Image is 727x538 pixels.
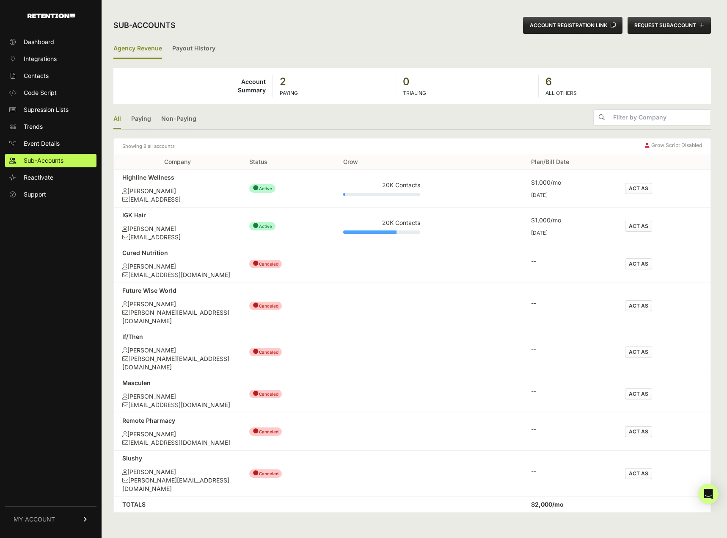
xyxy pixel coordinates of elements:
[343,193,420,196] div: Plan Usage: 2%
[645,142,702,150] div: Grow Script Disabled
[545,75,704,89] strong: 6
[5,154,96,167] a: Sub-Accounts
[531,501,564,508] strong: $2,000/mo
[5,103,96,116] a: Supression Lists
[249,390,282,398] span: Canceled
[113,75,273,97] td: Account Summary
[531,192,608,199] div: [DATE]
[253,259,259,267] span: ●
[24,55,57,63] span: Integrations
[253,389,259,397] span: ●
[122,249,232,257] div: Cured Nutrition
[280,75,389,89] strong: 2
[5,171,96,184] a: Reactivate
[122,392,232,401] div: [PERSON_NAME]
[523,154,617,170] th: Plan/Bill Date
[122,379,232,387] div: Masculen
[545,90,577,96] label: ALL OTHERS
[253,183,259,192] span: ●
[5,120,96,133] a: Trends
[625,300,652,311] button: ACT AS
[531,345,608,354] div: --
[5,137,96,150] a: Event Details
[249,348,282,356] span: Canceled
[625,347,652,358] button: ACT AS
[5,188,96,201] a: Support
[249,302,282,310] span: Canceled
[343,181,420,189] div: 20K Contacts
[14,515,55,524] span: MY ACCOUNT
[5,86,96,100] a: Code Script
[610,110,710,125] input: Filter by Company
[122,300,232,308] div: [PERSON_NAME]
[343,219,420,227] div: 20K Contacts
[122,454,232,463] div: Slushy
[241,154,335,170] th: Status
[403,90,426,96] label: TRIALING
[24,190,46,199] span: Support
[5,506,96,532] a: MY ACCOUNT
[531,467,608,475] div: --
[253,347,259,355] span: ●
[24,89,57,97] span: Code Script
[343,230,420,234] div: Plan Usage: 69%
[335,154,429,170] th: Grow
[24,105,69,114] span: Supression Lists
[114,154,241,170] th: Company
[114,497,241,513] td: TOTALS
[531,299,608,308] div: --
[122,142,175,150] small: Showing 8 all accounts
[122,271,232,279] div: [EMAIL_ADDRESS][DOMAIN_NAME]
[253,469,259,477] span: ●
[122,225,232,233] div: [PERSON_NAME]
[122,355,232,372] div: [PERSON_NAME][EMAIL_ADDRESS][DOMAIN_NAME]
[253,221,259,230] span: ●
[122,438,232,447] div: [EMAIL_ADDRESS][DOMAIN_NAME]
[122,211,232,219] div: IGK Hair
[172,39,215,59] a: Payout History
[24,122,43,131] span: Trends
[531,257,608,266] div: --
[122,416,232,425] div: Remote Pharmacy
[122,262,232,271] div: [PERSON_NAME]
[122,195,232,204] div: [EMAIL_ADDRESS]
[122,173,232,182] div: Highline Wellness
[131,109,151,129] a: Paying
[24,156,63,165] span: Sub-Accounts
[161,109,196,129] a: Non-Paying
[122,401,232,409] div: [EMAIL_ADDRESS][DOMAIN_NAME]
[5,69,96,83] a: Contacts
[249,469,282,478] span: Canceled
[253,301,259,309] span: ●
[625,426,652,437] button: ACT AS
[122,308,232,325] div: [PERSON_NAME][EMAIL_ADDRESS][DOMAIN_NAME]
[122,468,232,476] div: [PERSON_NAME]
[122,286,232,295] div: Future Wise World
[625,258,652,269] button: ACT AS
[28,14,75,18] img: Retention.com
[249,222,275,230] span: Active
[122,187,232,195] div: [PERSON_NAME]
[24,72,49,80] span: Contacts
[113,19,176,31] h2: Sub-accounts
[122,476,232,493] div: [PERSON_NAME][EMAIL_ADDRESS][DOMAIN_NAME]
[122,333,232,341] div: If/Then
[625,221,652,232] button: ACT AS
[5,52,96,66] a: Integrations
[5,35,96,49] a: Dashboard
[249,427,282,436] span: Canceled
[628,17,711,34] button: REQUEST SUBACCOUNT
[523,17,622,34] button: ACCOUNT REGISTRATION LINK
[403,75,531,89] strong: 0
[280,90,298,96] label: PAYING
[122,346,232,355] div: [PERSON_NAME]
[531,216,608,225] div: $1,000/mo
[24,139,60,148] span: Event Details
[698,484,719,504] div: Open Intercom Messenger
[113,39,162,59] label: Agency Revenue
[531,178,608,187] div: $1,000/mo
[122,430,232,438] div: [PERSON_NAME]
[625,183,652,194] button: ACT AS
[531,387,608,396] div: --
[531,230,608,236] div: [DATE]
